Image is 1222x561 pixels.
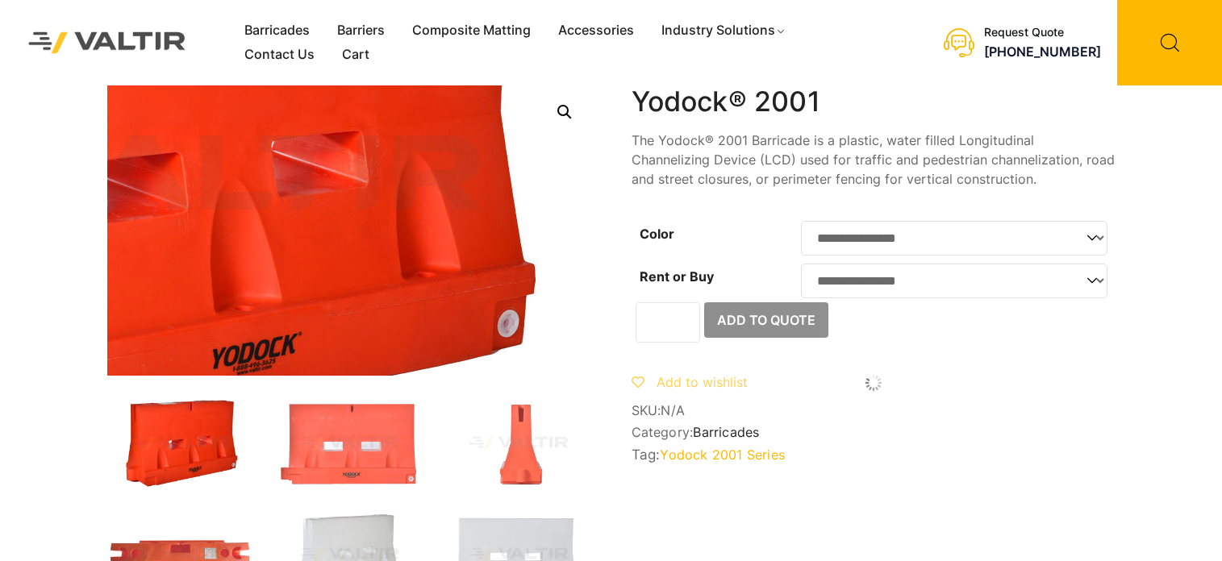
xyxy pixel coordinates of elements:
[648,19,800,43] a: Industry Solutions
[446,400,591,487] img: 2001_Org_Side.jpg
[984,26,1101,39] div: Request Quote
[984,44,1101,60] a: [PHONE_NUMBER]
[231,19,323,43] a: Barricades
[632,403,1116,418] span: SKU:
[636,302,700,343] input: Product quantity
[107,400,252,487] img: 2001_Org_3Q-1.jpg
[632,425,1116,440] span: Category:
[704,302,828,338] button: Add to Quote
[632,85,1116,118] h1: Yodock® 2001
[398,19,544,43] a: Composite Matting
[660,447,785,463] a: Yodock 2001 Series
[640,268,714,285] label: Rent or Buy
[328,43,383,67] a: Cart
[632,131,1116,189] p: The Yodock® 2001 Barricade is a plastic, water filled Longitudinal Channelizing Device (LCD) used...
[640,226,674,242] label: Color
[12,15,202,69] img: Valtir Rentals
[544,19,648,43] a: Accessories
[632,447,1116,463] span: Tag:
[231,43,328,67] a: Contact Us
[323,19,398,43] a: Barriers
[277,400,422,487] img: 2001_Org_Front.jpg
[661,402,685,418] span: N/A
[693,424,759,440] a: Barricades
